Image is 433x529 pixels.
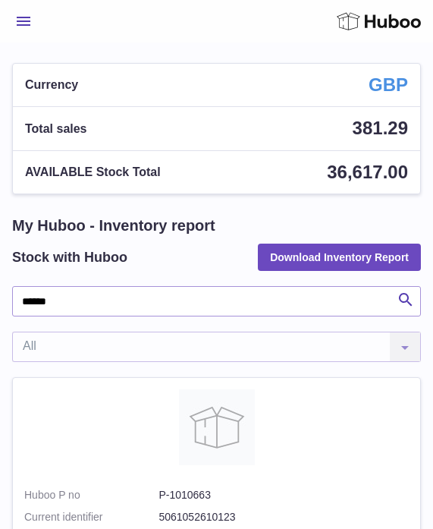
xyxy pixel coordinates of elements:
span: Currency [25,77,78,93]
h2: Stock with Huboo [12,248,127,266]
img: product image [179,389,255,465]
strong: GBP [369,73,408,97]
dd: P-1010663 [158,488,409,502]
span: Total sales [25,121,87,137]
button: Download Inventory Report [258,244,421,271]
h1: My Huboo - Inventory report [12,216,421,236]
span: 36,617.00 [327,162,408,182]
span: AVAILABLE Stock Total [25,164,161,181]
a: AVAILABLE Stock Total 36,617.00 [13,151,420,194]
dd: 5061052610123 [158,510,409,524]
dt: Current identifier [24,510,158,524]
dt: Huboo P no [24,488,158,502]
a: Total sales 381.29 [13,107,420,150]
span: 381.29 [353,118,408,138]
